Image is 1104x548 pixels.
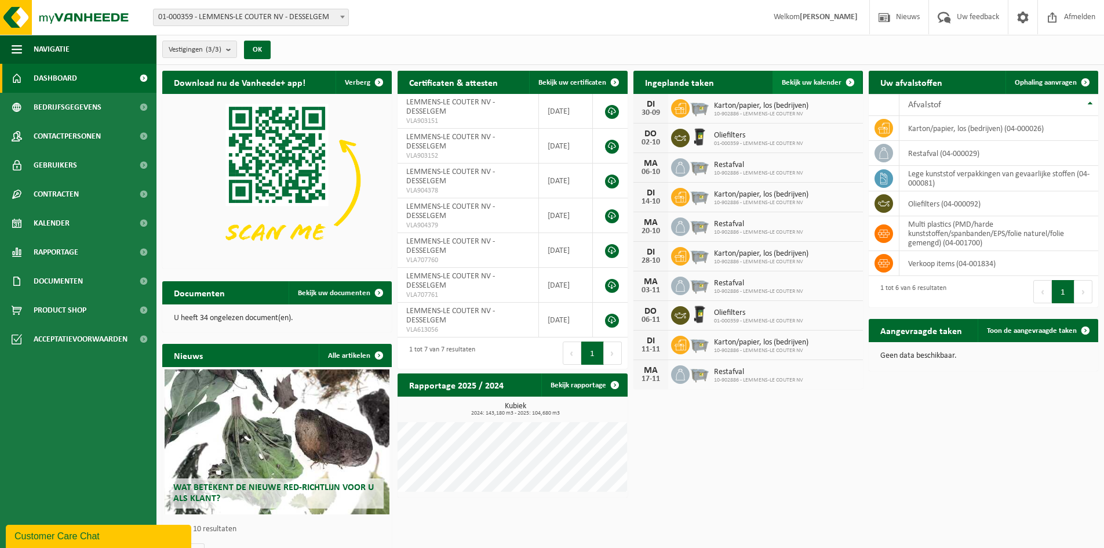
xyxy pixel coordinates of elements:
p: 1 van 10 resultaten [174,525,386,534]
div: 1 tot 7 van 7 resultaten [403,340,475,366]
span: LEMMENS-LE COUTER NV - DESSELGEM [406,168,495,186]
div: DI [639,336,662,346]
button: OK [244,41,271,59]
span: Bekijk uw kalender [782,79,841,86]
span: LEMMENS-LE COUTER NV - DESSELGEM [406,237,495,255]
strong: [PERSON_NAME] [800,13,858,21]
span: Acceptatievoorwaarden [34,325,127,354]
span: Vestigingen [169,41,221,59]
button: Previous [1033,280,1052,303]
button: Next [1074,280,1092,303]
div: 20-10 [639,227,662,235]
span: Restafval [714,368,803,377]
span: Toon de aangevraagde taken [987,327,1077,335]
span: 10-902886 - LEMMENS-LE COUTER NV [714,170,803,177]
span: Ophaling aanvragen [1015,79,1077,86]
span: VLA707761 [406,291,529,300]
td: [DATE] [539,129,593,164]
span: 10-902886 - LEMMENS-LE COUTER NV [714,288,803,295]
button: 1 [1052,280,1074,303]
span: 10-902886 - LEMMENS-LE COUTER NV [714,111,808,118]
span: 01-000359 - LEMMENS-LE COUTER NV [714,318,803,325]
span: Wat betekent de nieuwe RED-richtlijn voor u als klant? [173,483,374,503]
span: 10-902886 - LEMMENS-LE COUTER NV [714,259,808,266]
div: DO [639,307,662,316]
a: Alle artikelen [319,344,391,367]
span: Karton/papier, los (bedrijven) [714,338,808,347]
div: MA [639,159,662,168]
p: U heeft 34 ongelezen document(en). [174,314,380,322]
img: WB-2500-GAL-GY-01 [690,186,709,206]
h2: Uw afvalstoffen [869,71,954,93]
a: Bekijk uw kalender [773,71,862,94]
span: VLA903152 [406,151,529,161]
span: 10-902886 - LEMMENS-LE COUTER NV [714,199,808,206]
div: DI [639,248,662,257]
span: 01-000359 - LEMMENS-LE COUTER NV - DESSELGEM [154,9,348,26]
a: Bekijk uw documenten [289,281,391,304]
td: [DATE] [539,303,593,337]
td: multi plastics (PMD/harde kunststoffen/spanbanden/EPS/folie naturel/folie gemengd) (04-001700) [899,216,1098,251]
button: Verberg [336,71,391,94]
span: Product Shop [34,296,86,325]
img: WB-0240-HPE-BK-01 [690,127,709,147]
span: 10-902886 - LEMMENS-LE COUTER NV [714,347,808,354]
span: Rapportage [34,238,78,267]
iframe: chat widget [6,522,194,548]
span: Restafval [714,279,803,288]
span: 10-902886 - LEMMENS-LE COUTER NV [714,377,803,384]
button: Next [604,342,622,365]
div: MA [639,218,662,227]
td: [DATE] [539,198,593,233]
div: 03-11 [639,286,662,295]
span: 2024: 143,180 m3 - 2025: 104,680 m3 [403,411,627,416]
img: WB-0240-HPE-BK-01 [690,304,709,324]
span: Restafval [714,161,803,170]
span: Dashboard [34,64,77,93]
td: verkoop items (04-001834) [899,251,1098,276]
h2: Aangevraagde taken [869,319,974,342]
a: Bekijk uw certificaten [529,71,626,94]
count: (3/3) [206,46,221,53]
span: LEMMENS-LE COUTER NV - DESSELGEM [406,98,495,116]
span: VLA904378 [406,186,529,195]
td: [DATE] [539,164,593,198]
img: WB-2500-GAL-GY-01 [690,364,709,383]
span: VLA613056 [406,325,529,335]
img: WB-2500-GAL-GY-01 [690,157,709,176]
span: 01-000359 - LEMMENS-LE COUTER NV [714,140,803,147]
img: WB-2500-GAL-GY-01 [690,245,709,265]
div: 28-10 [639,257,662,265]
img: WB-2500-GAL-GY-01 [690,216,709,235]
span: Oliefilters [714,131,803,140]
div: DI [639,188,662,198]
a: Bekijk rapportage [541,373,626,397]
span: LEMMENS-LE COUTER NV - DESSELGEM [406,272,495,290]
span: Restafval [714,220,803,229]
div: 02-10 [639,139,662,147]
div: MA [639,366,662,375]
button: 1 [581,342,604,365]
span: Contracten [34,180,79,209]
span: Karton/papier, los (bedrijven) [714,190,808,199]
h2: Documenten [162,281,236,304]
img: WB-2500-GAL-GY-01 [690,275,709,295]
h2: Certificaten & attesten [398,71,509,93]
h2: Ingeplande taken [633,71,726,93]
span: VLA707760 [406,256,529,265]
span: Karton/papier, los (bedrijven) [714,249,808,259]
td: [DATE] [539,268,593,303]
td: restafval (04-000029) [899,141,1098,166]
td: lege kunststof verpakkingen van gevaarlijke stoffen (04-000081) [899,166,1098,191]
span: Afvalstof [908,100,941,110]
a: Toon de aangevraagde taken [978,319,1097,342]
span: 10-902886 - LEMMENS-LE COUTER NV [714,229,803,236]
div: 14-10 [639,198,662,206]
span: Kalender [34,209,70,238]
h2: Rapportage 2025 / 2024 [398,373,515,396]
div: DI [639,100,662,109]
span: Navigatie [34,35,70,64]
img: WB-2500-GAL-GY-01 [690,97,709,117]
div: 06-11 [639,316,662,324]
